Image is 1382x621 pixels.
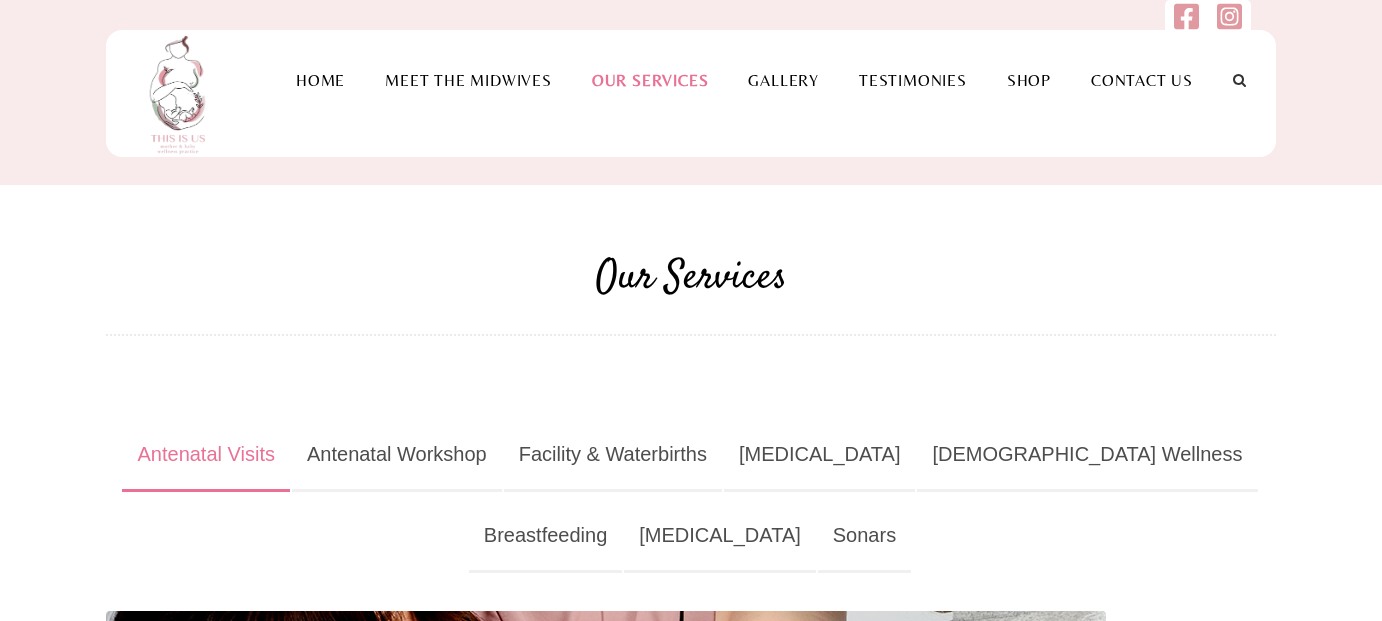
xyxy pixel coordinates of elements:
[292,419,502,492] a: Antenatal Workshop
[136,30,226,157] img: This is us practice
[572,71,729,90] a: Our Services
[839,71,987,90] a: Testimonies
[818,500,911,573] a: Sonars
[987,71,1071,90] a: Shop
[724,419,916,492] a: [MEDICAL_DATA]
[365,71,572,90] a: Meet the Midwives
[1217,13,1242,36] a: Follow us on Instagram
[276,71,365,90] a: Home
[504,419,722,492] a: Facility & Waterbirths
[469,500,622,573] a: Breastfeeding
[1217,2,1242,31] img: instagram-square.svg
[624,500,816,573] a: [MEDICAL_DATA]
[1071,71,1213,90] a: Contact Us
[728,71,839,90] a: Gallery
[106,250,1276,308] h2: Our Services
[122,419,290,492] a: Antenatal Visits
[917,419,1257,492] a: [DEMOGRAPHIC_DATA] Wellness
[1174,2,1199,31] img: facebook-square.svg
